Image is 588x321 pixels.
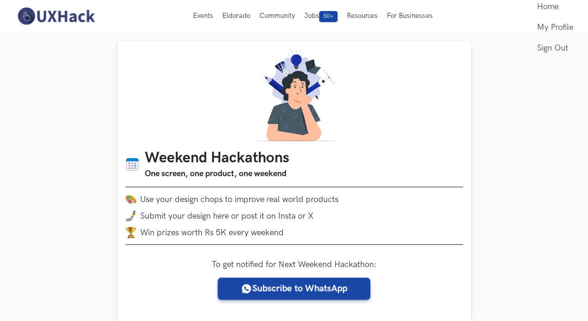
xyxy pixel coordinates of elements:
a: My Profile [537,17,573,38]
img: mobile-in-hand.png [125,210,137,221]
h1: Weekend Hackathons [145,149,289,167]
a: Subscribe to WhatsApp [218,278,370,300]
a: Sign Out [537,38,573,59]
img: A designer thinking [250,49,339,141]
label: To get notified for Next Weekend Hackathon: [212,260,377,269]
img: trophy.png [125,227,137,238]
span: 50+ [319,11,338,22]
h3: One screen, one product, one weekend [145,167,289,180]
span: Submit your design here or post it on Insta or X [140,211,314,221]
img: palette.png [125,194,137,205]
img: UXHack-logo.png [15,6,97,26]
img: Calendar icon [125,157,139,172]
li: Win prizes worth Rs 5K every weekend [125,227,463,238]
li: Use your design chops to improve real world products [125,194,463,205]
